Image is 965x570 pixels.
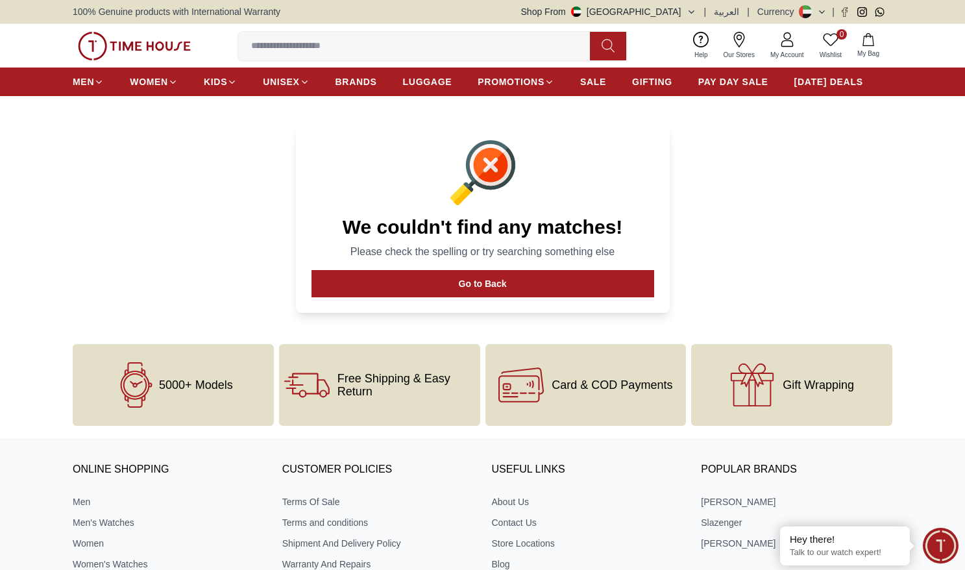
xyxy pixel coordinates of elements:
h3: ONLINE SHOPPING [73,460,264,480]
a: Men [73,495,264,508]
a: PAY DAY SALE [698,70,768,93]
a: Shipment And Delivery Policy [282,537,474,550]
a: About Us [492,495,683,508]
button: Shop From[GEOGRAPHIC_DATA] [521,5,696,18]
button: Go to Back [311,270,654,297]
span: 5000+ Models [159,378,233,391]
span: PROMOTIONS [478,75,544,88]
p: Please check the spelling or try searching something else [311,244,654,260]
a: BRANDS [336,70,377,93]
img: United Arab Emirates [571,6,581,17]
a: Terms Of Sale [282,495,474,508]
span: Wishlist [814,50,847,60]
a: Whatsapp [875,7,885,17]
a: Women [73,537,264,550]
span: BRANDS [336,75,377,88]
div: Chat Widget [923,528,959,564]
span: LUGGAGE [403,75,452,88]
span: Card & COD Payments [552,378,672,391]
a: Instagram [857,7,867,17]
div: Currency [757,5,800,18]
span: Help [689,50,713,60]
a: [PERSON_NAME] [701,495,892,508]
span: 0 [837,29,847,40]
a: SALE [580,70,606,93]
span: 100% Genuine products with International Warranty [73,5,280,18]
a: Terms and conditions [282,516,474,529]
a: Contact Us [492,516,683,529]
a: Our Stores [716,29,763,62]
span: MEN [73,75,94,88]
a: [PERSON_NAME] [701,537,892,550]
span: My Account [765,50,809,60]
a: LUGGAGE [403,70,452,93]
span: Gift Wrapping [783,378,854,391]
span: My Bag [852,49,885,58]
button: My Bag [849,31,887,61]
h1: We couldn't find any matches! [311,216,654,239]
span: GIFTING [632,75,672,88]
img: ... [78,32,191,60]
a: KIDS [204,70,237,93]
span: WOMEN [130,75,168,88]
a: 0Wishlist [812,29,849,62]
a: UNISEX [263,70,309,93]
span: | [704,5,707,18]
span: PAY DAY SALE [698,75,768,88]
span: SALE [580,75,606,88]
a: GIFTING [632,70,672,93]
a: Help [687,29,716,62]
span: [DATE] DEALS [794,75,863,88]
h3: USEFUL LINKS [492,460,683,480]
a: Store Locations [492,537,683,550]
p: Talk to our watch expert! [790,547,900,558]
h3: CUSTOMER POLICIES [282,460,474,480]
span: Our Stores [718,50,760,60]
span: KIDS [204,75,227,88]
a: Facebook [840,7,849,17]
a: Men's Watches [73,516,264,529]
h3: Popular Brands [701,460,892,480]
a: Slazenger [701,516,892,529]
span: Free Shipping & Easy Return [337,372,475,398]
span: | [832,5,835,18]
span: | [747,5,750,18]
div: Hey there! [790,533,900,546]
button: العربية [714,5,739,18]
a: WOMEN [130,70,178,93]
a: PROMOTIONS [478,70,554,93]
a: [DATE] DEALS [794,70,863,93]
a: MEN [73,70,104,93]
span: UNISEX [263,75,299,88]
